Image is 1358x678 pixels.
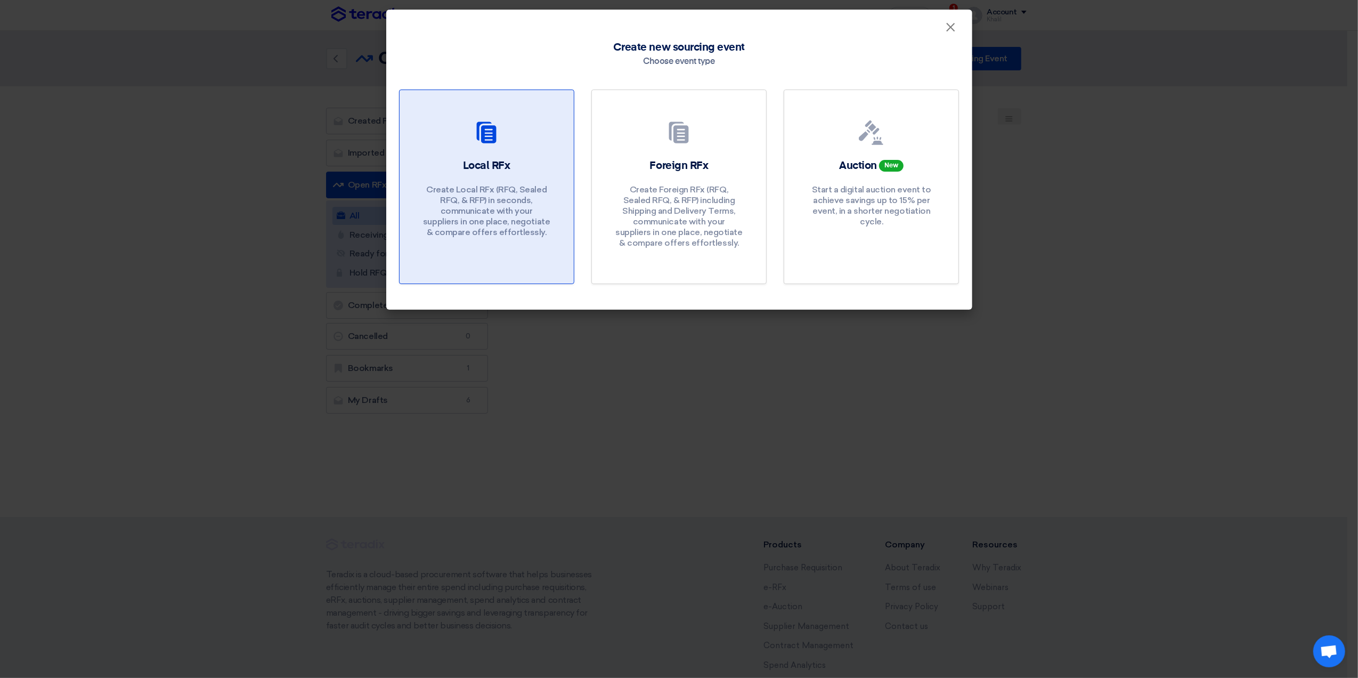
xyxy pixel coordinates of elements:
p: Create Local RFx (RFQ, Sealed RFQ, & RFP) in seconds, communicate with your suppliers in one plac... [422,184,550,238]
a: Local RFx Create Local RFx (RFQ, Sealed RFQ, & RFP) in seconds, communicate with your suppliers i... [399,90,574,284]
h2: Foreign RFx [650,158,709,173]
span: Create new sourcing event [613,39,745,55]
div: Open chat [1313,635,1345,667]
p: Start a digital auction event to achieve savings up to 15% per event, in a shorter negotiation cy... [808,184,936,227]
span: Auction [839,160,877,171]
a: Auction New Start a digital auction event to achieve savings up to 15% per event, in a shorter ne... [784,90,959,284]
span: New [879,160,904,172]
a: Foreign RFx Create Foreign RFx (RFQ, Sealed RFQ, & RFP) including Shipping and Delivery Terms, co... [591,90,767,284]
div: Choose event type [644,55,715,68]
p: Create Foreign RFx (RFQ, Sealed RFQ, & RFP) including Shipping and Delivery Terms, communicate wi... [615,184,743,248]
span: × [946,19,956,41]
button: Close [937,17,965,38]
h2: Local RFx [463,158,510,173]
